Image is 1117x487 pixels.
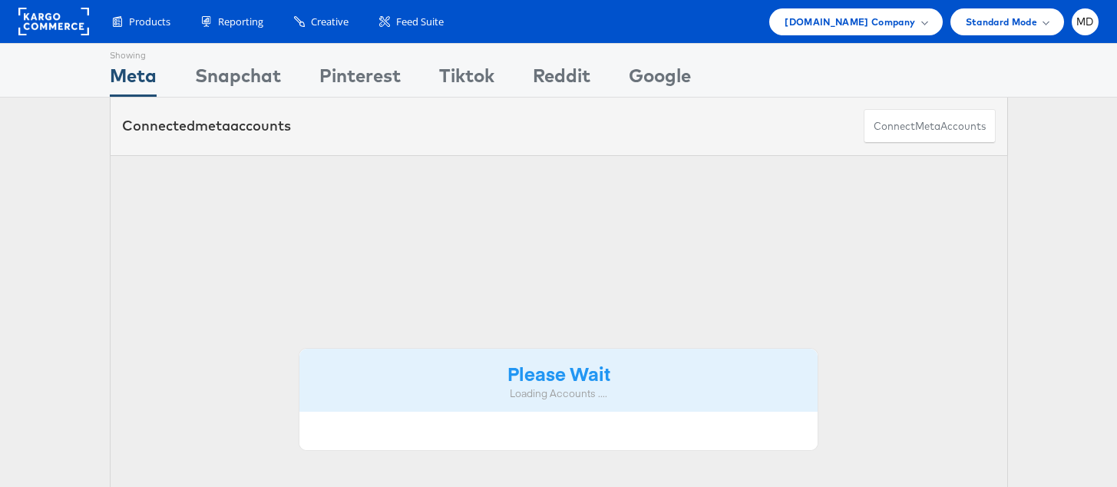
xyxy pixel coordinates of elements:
div: Google [629,62,691,97]
div: Tiktok [439,62,494,97]
span: MD [1076,17,1094,27]
span: Reporting [218,15,263,29]
span: Standard Mode [966,14,1037,30]
span: Creative [311,15,349,29]
div: Connected accounts [122,116,291,136]
div: Meta [110,62,157,97]
span: Feed Suite [396,15,444,29]
button: ConnectmetaAccounts [864,109,996,144]
strong: Please Wait [507,360,610,386]
div: Snapchat [195,62,281,97]
span: meta [195,117,230,134]
div: Loading Accounts .... [311,386,807,401]
span: [DOMAIN_NAME] Company [785,14,915,30]
span: meta [915,119,940,134]
div: Showing [110,44,157,62]
span: Products [129,15,170,29]
div: Pinterest [319,62,401,97]
div: Reddit [533,62,590,97]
